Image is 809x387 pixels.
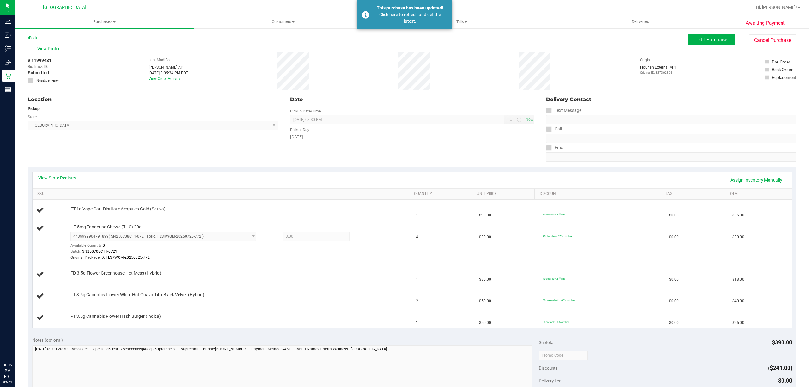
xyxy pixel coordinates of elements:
[194,19,372,25] span: Customers
[28,57,52,64] span: # 11999481
[640,64,676,75] div: Flourish External API
[623,19,658,25] span: Deliveries
[543,277,565,280] span: 40dep: 40% off line
[546,96,796,103] div: Delivery Contact
[414,191,469,197] a: Quantity
[539,362,557,374] span: Discounts
[477,191,532,197] a: Unit Price
[551,15,730,28] a: Deliveries
[5,32,11,38] inline-svg: Inbound
[669,212,679,218] span: $0.00
[32,337,63,342] span: Notes (optional)
[38,175,76,181] a: View State Registry
[290,108,321,114] label: Pickup Date/Time
[416,298,418,304] span: 2
[28,114,37,120] label: Store
[539,378,561,383] span: Delivery Fee
[373,5,447,11] div: This purchase has been updated!
[778,377,792,384] span: $0.00
[5,18,11,25] inline-svg: Analytics
[103,243,105,248] span: 0
[546,134,796,143] input: Format: (999) 999-9999
[28,36,37,40] a: Back
[746,20,785,27] span: Awaiting Payment
[669,320,679,326] span: $0.00
[37,191,407,197] a: SKU
[546,124,562,134] label: Call
[416,212,418,218] span: 1
[546,143,565,152] label: Email
[6,336,25,355] iframe: Resource center
[70,292,204,298] span: FT 3.5g Cannabis Flower White Hot Guava 14 x Black Velvet (Hybrid)
[543,213,565,216] span: 60cart: 60% off line
[43,5,86,10] span: [GEOGRAPHIC_DATA]
[669,234,679,240] span: $0.00
[665,191,721,197] a: Tax
[669,276,679,282] span: $0.00
[416,234,418,240] span: 4
[372,15,551,28] a: Tills
[732,212,744,218] span: $36.00
[732,298,744,304] span: $40.00
[28,106,40,111] strong: Pickup
[543,320,569,324] span: 50premall: 50% off line
[732,234,744,240] span: $30.00
[688,34,735,45] button: Edit Purchase
[194,15,372,28] a: Customers
[70,206,166,212] span: FT 1g Vape Cart Distillate Acapulco Gold (Sativa)
[749,34,796,46] button: Cancel Purchase
[70,241,266,253] div: Available Quantity:
[5,45,11,52] inline-svg: Inventory
[290,96,535,103] div: Date
[3,379,12,384] p: 09/24
[732,276,744,282] span: $18.00
[70,224,143,230] span: HT 5mg Tangerine Chews (THC) 20ct
[732,320,744,326] span: $25.00
[28,64,48,70] span: BioTrack ID:
[726,175,786,185] a: Assign Inventory Manually
[546,115,796,124] input: Format: (999) 999-9999
[543,235,572,238] span: 75chocchew: 75% off line
[149,76,180,81] a: View Order Activity
[772,339,792,346] span: $390.00
[479,320,491,326] span: $50.00
[70,255,105,260] span: Original Package ID:
[669,298,679,304] span: $0.00
[70,313,161,319] span: FT 3.5g Cannabis Flower Hash Burger (Indica)
[149,57,172,63] label: Last Modified
[3,362,12,379] p: 06:12 PM EDT
[5,59,11,65] inline-svg: Outbound
[756,5,797,10] span: Hi, [PERSON_NAME]!
[479,298,491,304] span: $50.00
[149,64,188,70] div: [PERSON_NAME] API
[772,59,790,65] div: Pre-Order
[290,127,309,133] label: Pickup Day
[28,70,49,76] span: Submitted
[373,11,447,25] div: Click here to refresh and get the latest.
[546,106,581,115] label: Text Message
[416,276,418,282] span: 1
[5,73,11,79] inline-svg: Retail
[373,19,550,25] span: Tills
[19,336,26,343] iframe: Resource center unread badge
[15,15,194,28] a: Purchases
[416,320,418,326] span: 1
[5,86,11,93] inline-svg: Reports
[479,234,491,240] span: $30.00
[70,249,81,254] span: Batch:
[106,255,150,260] span: FLSRWGM-20250725-772
[37,45,63,52] span: View Profile
[82,249,117,254] span: SN250708CT1-0721
[15,19,194,25] span: Purchases
[728,191,783,197] a: Total
[539,351,588,360] input: Promo Code
[543,299,575,302] span: 60premselect1: 60% off line
[36,78,59,83] span: Needs review
[290,134,535,140] div: [DATE]
[539,340,554,345] span: Subtotal
[50,64,51,70] span: -
[640,70,676,75] p: Original ID: 327362803
[640,57,650,63] label: Origin
[540,191,658,197] a: Discount
[479,276,491,282] span: $30.00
